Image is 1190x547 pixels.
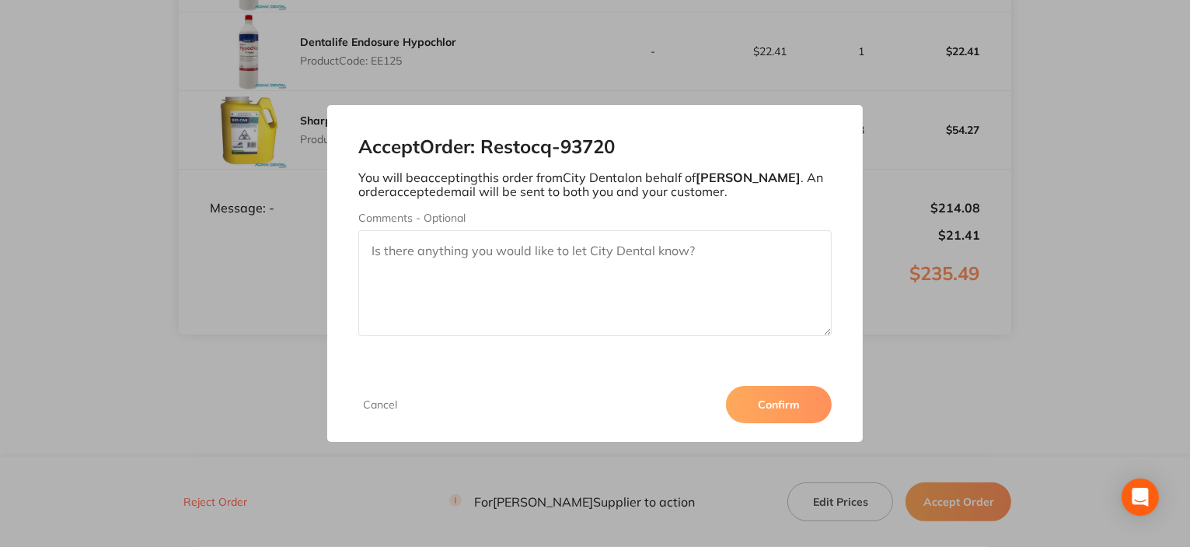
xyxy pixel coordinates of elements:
b: [PERSON_NAME] [696,170,801,185]
label: Comments - Optional [358,212,832,224]
button: Cancel [358,398,402,412]
button: Confirm [726,386,832,423]
h2: Accept Order: Restocq- 93720 [358,136,832,158]
div: Open Intercom Messenger [1122,479,1159,516]
p: You will be accepting this order from City Dental on behalf of . An order accepted email will be ... [358,170,832,199]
